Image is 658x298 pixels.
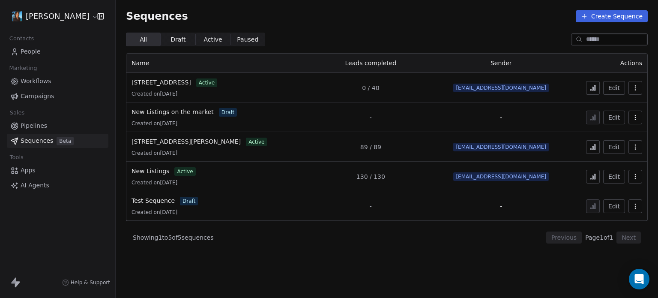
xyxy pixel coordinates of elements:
[360,143,381,151] span: 89 / 89
[7,163,108,178] a: Apps
[6,151,27,164] span: Tools
[126,10,188,22] span: Sequences
[500,114,502,121] span: -
[7,178,108,193] a: AI Agents
[132,90,177,97] span: Created on [DATE]
[21,166,36,175] span: Apps
[62,279,110,286] a: Help & Support
[576,10,648,22] button: Create Sequence
[603,111,625,124] button: Edit
[132,120,177,127] span: Created on [DATE]
[453,84,549,92] span: [EMAIL_ADDRESS][DOMAIN_NAME]
[132,209,177,216] span: Created on [DATE]
[7,74,108,88] a: Workflows
[132,168,169,175] span: New Listings
[132,138,241,145] span: [STREET_ADDRESS][PERSON_NAME]
[603,170,625,184] button: Edit
[132,196,175,205] a: Test Sequence
[132,179,177,186] span: Created on [DATE]
[603,140,625,154] button: Edit
[132,108,214,115] span: New Listings on the market
[491,60,512,66] span: Sender
[71,279,110,286] span: Help & Support
[132,60,149,66] span: Name
[6,62,41,75] span: Marketing
[132,78,191,87] a: [STREET_ADDRESS]
[21,47,41,56] span: People
[132,137,241,146] a: [STREET_ADDRESS][PERSON_NAME]
[370,202,372,211] span: -
[616,232,641,244] button: Next
[362,84,379,92] span: 0 / 40
[370,113,372,122] span: -
[345,60,397,66] span: Leads completed
[132,167,169,176] a: New Listings
[133,233,214,242] span: Showing 1 to 5 of 5 sequences
[132,150,177,157] span: Created on [DATE]
[6,106,28,119] span: Sales
[196,78,217,87] span: active
[219,108,237,117] span: draft
[629,269,649,289] div: Open Intercom Messenger
[246,138,267,146] span: active
[453,143,549,151] span: [EMAIL_ADDRESS][DOMAIN_NAME]
[21,181,49,190] span: AI Agents
[21,77,51,86] span: Workflows
[132,79,191,86] span: [STREET_ADDRESS]
[21,121,47,130] span: Pipelines
[203,35,222,44] span: Active
[603,199,625,213] button: Edit
[12,11,22,21] img: pic.jpg
[453,172,549,181] span: [EMAIL_ADDRESS][DOMAIN_NAME]
[7,89,108,103] a: Campaigns
[21,136,53,145] span: Sequences
[237,35,258,44] span: Paused
[132,108,214,117] a: New Listings on the market
[7,134,108,148] a: SequencesBeta
[500,203,502,210] span: -
[170,35,185,44] span: Draft
[10,9,91,24] button: [PERSON_NAME]
[21,92,54,101] span: Campaigns
[7,45,108,59] a: People
[585,233,613,242] span: Page 1 of 1
[546,232,582,244] button: Previous
[356,172,385,181] span: 130 / 130
[57,137,74,145] span: Beta
[603,81,625,95] button: Edit
[6,32,38,45] span: Contacts
[180,197,198,205] span: draft
[132,197,175,204] span: Test Sequence
[7,119,108,133] a: Pipelines
[620,60,642,66] span: Actions
[174,167,195,176] span: active
[26,11,90,22] span: [PERSON_NAME]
